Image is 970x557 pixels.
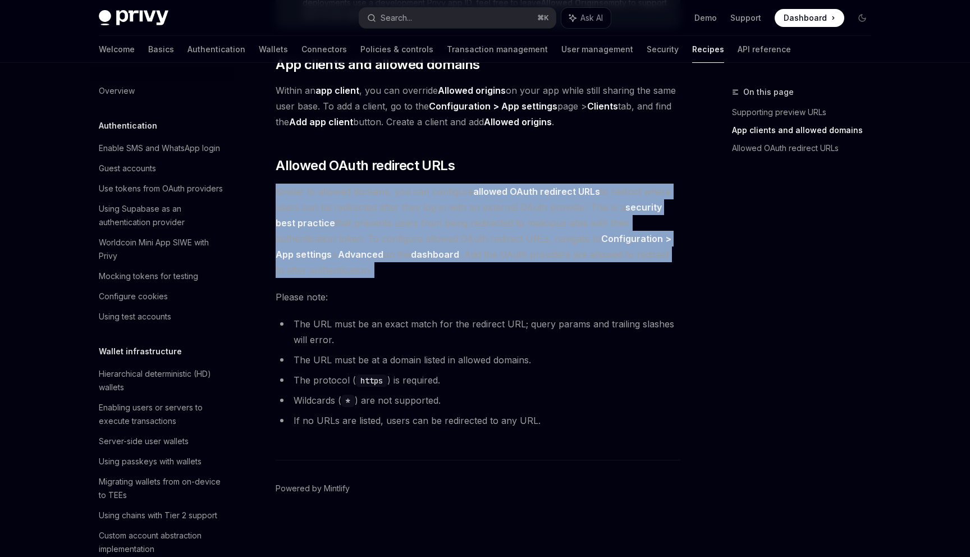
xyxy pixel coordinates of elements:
a: Configure cookies [90,286,234,307]
div: Worldcoin Mini App SIWE with Privy [99,236,227,263]
a: Dashboard [775,9,844,27]
a: App clients and allowed domains [732,121,880,139]
div: Using chains with Tier 2 support [99,509,217,522]
span: On this page [743,85,794,99]
button: Ask AI [561,8,611,28]
a: Connectors [301,36,347,63]
div: Server-side user wallets [99,435,189,448]
h5: Wallet infrastructure [99,345,182,358]
a: Using chains with Tier 2 support [90,505,234,526]
a: Using passkeys with wallets [90,451,234,472]
code: https [356,375,387,387]
span: Please note: [276,289,680,305]
a: Migrating wallets from on-device to TEEs [90,472,234,505]
a: Welcome [99,36,135,63]
span: ⌘ K [537,13,549,22]
span: App clients and allowed domains [276,56,479,74]
a: Enable SMS and WhatsApp login [90,138,234,158]
a: Server-side user wallets [90,431,234,451]
div: Using passkeys with wallets [99,455,202,468]
a: Demo [694,12,717,24]
strong: Configuration > App settings [429,101,557,112]
a: Recipes [692,36,724,63]
strong: Allowed origins [484,116,552,127]
a: Wallets [259,36,288,63]
a: Security [647,36,679,63]
li: If no URLs are listed, users can be redirected to any URL. [276,413,680,428]
strong: Allowed origins [438,85,506,96]
div: Enable SMS and WhatsApp login [99,141,220,155]
span: Ask AI [580,12,603,24]
a: Supporting preview URLs [732,103,880,121]
img: dark logo [99,10,168,26]
a: dashboard [411,249,459,261]
a: Guest accounts [90,158,234,179]
a: API reference [738,36,791,63]
div: Custom account abstraction implementation [99,529,227,556]
span: Dashboard [784,12,827,24]
button: Toggle dark mode [853,9,871,27]
div: Migrating wallets from on-device to TEEs [99,475,227,502]
a: Allowed OAuth redirect URLs [732,139,880,157]
a: Transaction management [447,36,548,63]
div: Hierarchical deterministic (HD) wallets [99,367,227,394]
li: The protocol ( ) is required. [276,372,680,388]
a: Hierarchical deterministic (HD) wallets [90,364,234,398]
div: Search... [381,11,412,25]
a: Policies & controls [360,36,433,63]
span: Within an , you can override on your app while still sharing the same user base. To add a client,... [276,83,680,130]
a: Enabling users or servers to execute transactions [90,398,234,431]
span: Similar to allowed domains, you can configure to restrict where users can be redirected after the... [276,184,680,278]
div: Configure cookies [99,290,168,303]
li: Wildcards ( ) are not supported. [276,392,680,408]
div: Guest accounts [99,162,156,175]
a: Mocking tokens for testing [90,266,234,286]
button: Search...⌘K [359,8,556,28]
strong: Advanced [338,249,383,260]
div: Use tokens from OAuth providers [99,182,223,195]
a: Authentication [187,36,245,63]
a: Basics [148,36,174,63]
a: User management [561,36,633,63]
a: Worldcoin Mini App SIWE with Privy [90,232,234,266]
div: Using Supabase as an authentication provider [99,202,227,229]
span: Allowed OAuth redirect URLs [276,157,455,175]
strong: Clients [587,101,618,112]
div: Overview [99,84,135,98]
div: Using test accounts [99,310,171,323]
a: Support [730,12,761,24]
h5: Authentication [99,119,157,133]
strong: Add app client [289,116,353,127]
a: Powered by Mintlify [276,483,350,494]
a: Overview [90,81,234,101]
strong: allowed OAuth redirect URLs [473,186,600,197]
a: Use tokens from OAuth providers [90,179,234,199]
div: Mocking tokens for testing [99,270,198,283]
a: Using test accounts [90,307,234,327]
li: The URL must be an exact match for the redirect URL; query params and trailing slashes will error. [276,316,680,348]
a: Using Supabase as an authentication provider [90,199,234,232]
div: Enabling users or servers to execute transactions [99,401,227,428]
li: The URL must be at a domain listed in allowed domains. [276,352,680,368]
a: app client [315,85,359,97]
